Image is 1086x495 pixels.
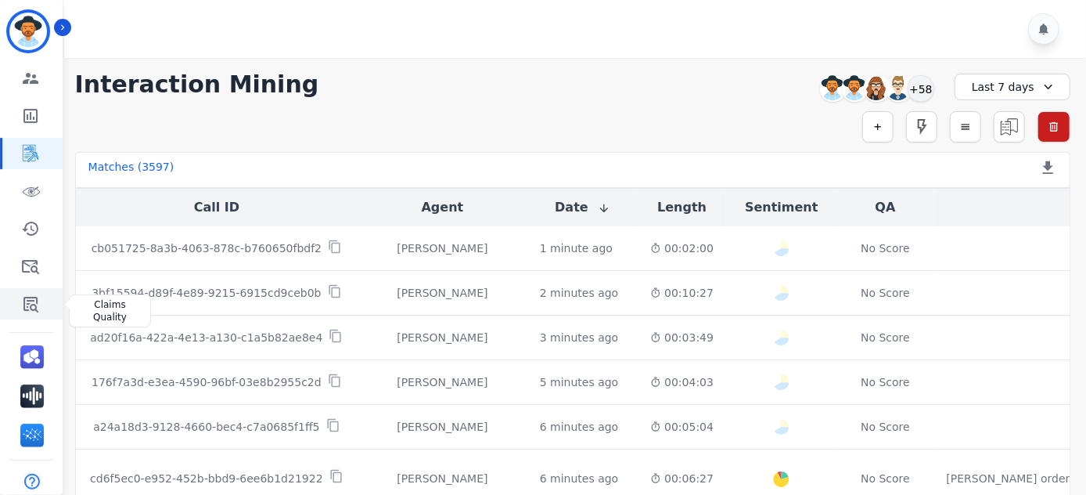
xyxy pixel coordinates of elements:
[861,419,910,435] div: No Score
[650,240,714,256] div: 00:02:00
[657,198,707,217] button: Length
[861,330,910,345] div: No Score
[370,240,515,256] div: [PERSON_NAME]
[93,419,319,435] p: a24a18d3-9128-4660-bec4-c7a0685f1ff5
[92,240,322,256] p: cb051725-8a3b-4063-878c-b760650fbdf2
[745,198,818,217] button: Sentiment
[88,159,174,181] div: Matches ( 3597 )
[90,330,322,345] p: ad20f16a-422a-4e13-a130-c1a5b82ae8e4
[650,471,714,486] div: 00:06:27
[370,419,515,435] div: [PERSON_NAME]
[370,374,515,390] div: [PERSON_NAME]
[876,198,896,217] button: QA
[75,70,319,99] h1: Interaction Mining
[650,330,714,345] div: 00:03:49
[370,330,515,345] div: [PERSON_NAME]
[540,471,619,486] div: 6 minutes ago
[908,75,934,102] div: +58
[650,419,714,435] div: 00:05:04
[861,240,910,256] div: No Score
[861,471,910,486] div: No Score
[92,374,322,390] p: 176f7a3d-e3ea-4590-96bf-03e8b2955c2d
[955,74,1070,100] div: Last 7 days
[650,285,714,301] div: 00:10:27
[90,471,323,486] p: cd6f5ec0-e952-452b-bbd9-6ee6b1d21922
[540,374,619,390] div: 5 minutes ago
[9,13,47,50] img: Bordered avatar
[370,471,515,486] div: [PERSON_NAME]
[861,285,910,301] div: No Score
[422,198,464,217] button: Agent
[861,374,910,390] div: No Score
[650,374,714,390] div: 00:04:03
[92,285,321,301] p: 3bf15594-d89f-4e89-9215-6915cd9ceb0b
[194,198,239,217] button: Call ID
[370,285,515,301] div: [PERSON_NAME]
[540,240,613,256] div: 1 minute ago
[540,285,619,301] div: 2 minutes ago
[540,330,619,345] div: 3 minutes ago
[540,419,619,435] div: 6 minutes ago
[555,198,610,217] button: Date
